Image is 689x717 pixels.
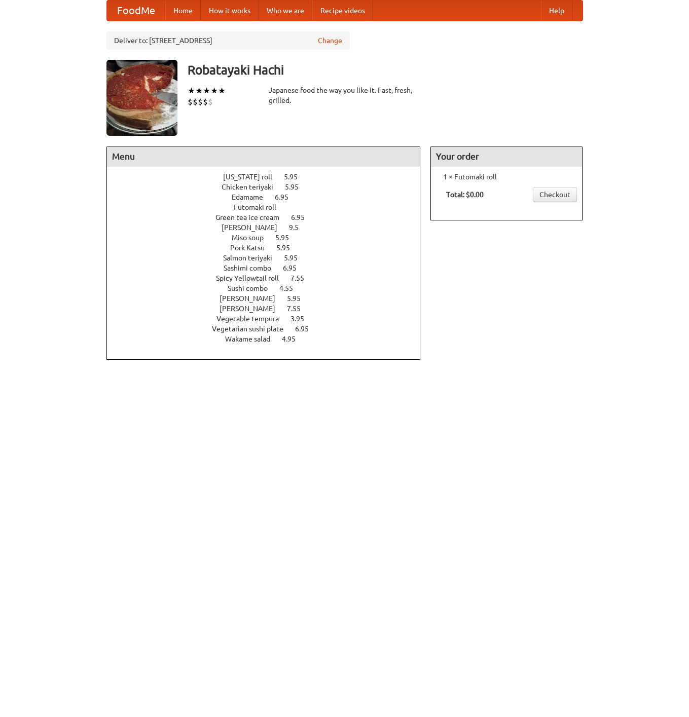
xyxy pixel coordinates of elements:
[195,85,203,96] li: ★
[234,203,305,211] a: Futomaki roll
[284,173,308,181] span: 5.95
[188,85,195,96] li: ★
[287,294,311,303] span: 5.95
[106,60,177,136] img: angular.jpg
[279,284,303,292] span: 4.55
[107,146,420,167] h4: Menu
[228,284,278,292] span: Sushi combo
[220,305,285,313] span: [PERSON_NAME]
[533,187,577,202] a: Checkout
[215,213,323,221] a: Green tea ice cream 6.95
[210,85,218,96] li: ★
[318,35,342,46] a: Change
[232,193,307,201] a: Edamame 6.95
[223,173,282,181] span: [US_STATE] roll
[220,305,319,313] a: [PERSON_NAME] 7.55
[188,96,193,107] li: $
[269,85,421,105] div: Japanese food the way you like it. Fast, fresh, grilled.
[436,172,577,182] li: 1 × Futomaki roll
[291,315,314,323] span: 3.95
[220,294,285,303] span: [PERSON_NAME]
[312,1,373,21] a: Recipe videos
[446,191,484,199] b: Total: $0.00
[223,254,282,262] span: Salmon teriyaki
[222,183,283,191] span: Chicken teriyaki
[431,146,582,167] h4: Your order
[291,274,314,282] span: 7.55
[284,254,308,262] span: 5.95
[228,284,312,292] a: Sushi combo 4.55
[222,223,287,232] span: [PERSON_NAME]
[222,183,317,191] a: Chicken teriyaki 5.95
[232,234,274,242] span: Miso soup
[283,264,307,272] span: 6.95
[541,1,572,21] a: Help
[218,85,226,96] li: ★
[230,244,309,252] a: Pork Katsu 5.95
[223,173,316,181] a: [US_STATE] roll 5.95
[106,31,350,50] div: Deliver to: [STREET_ADDRESS]
[216,315,289,323] span: Vegetable tempura
[295,325,319,333] span: 6.95
[276,244,300,252] span: 5.95
[220,294,319,303] a: [PERSON_NAME] 5.95
[188,60,583,80] h3: Robatayaki Hachi
[275,193,299,201] span: 6.95
[291,213,315,221] span: 6.95
[107,1,165,21] a: FoodMe
[232,234,308,242] a: Miso soup 5.95
[223,254,316,262] a: Salmon teriyaki 5.95
[289,223,309,232] span: 9.5
[234,203,286,211] span: Futomaki roll
[198,96,203,107] li: $
[222,223,317,232] a: [PERSON_NAME] 9.5
[224,264,281,272] span: Sashimi combo
[201,1,259,21] a: How it works
[275,234,299,242] span: 5.95
[203,85,210,96] li: ★
[259,1,312,21] a: Who we are
[216,315,323,323] a: Vegetable tempura 3.95
[216,274,289,282] span: Spicy Yellowtail roll
[225,335,280,343] span: Wakame salad
[230,244,275,252] span: Pork Katsu
[193,96,198,107] li: $
[282,335,306,343] span: 4.95
[285,183,309,191] span: 5.95
[216,274,323,282] a: Spicy Yellowtail roll 7.55
[215,213,289,221] span: Green tea ice cream
[225,335,314,343] a: Wakame salad 4.95
[232,193,273,201] span: Edamame
[212,325,294,333] span: Vegetarian sushi plate
[203,96,208,107] li: $
[287,305,311,313] span: 7.55
[224,264,315,272] a: Sashimi combo 6.95
[212,325,328,333] a: Vegetarian sushi plate 6.95
[208,96,213,107] li: $
[165,1,201,21] a: Home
